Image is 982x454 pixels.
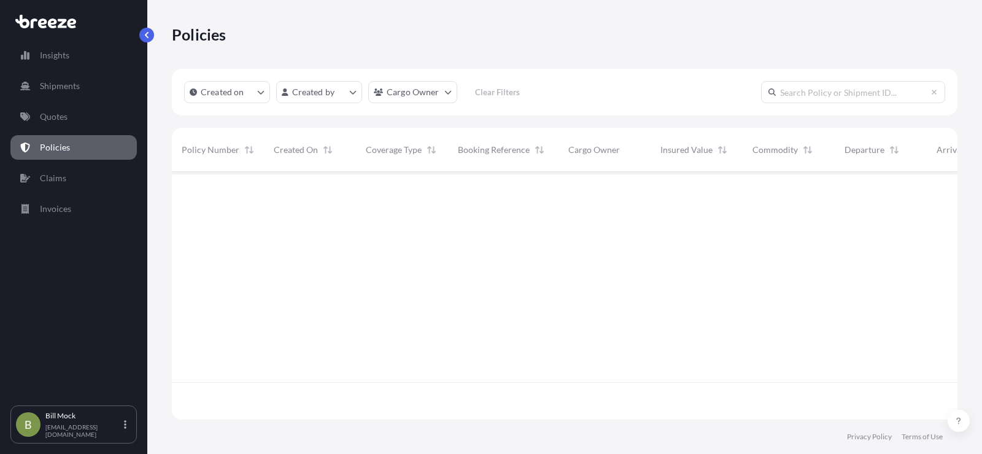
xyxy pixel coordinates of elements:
button: Clear Filters [463,82,532,102]
p: Cargo Owner [387,86,439,98]
button: Sort [320,143,335,157]
p: Invoices [40,203,71,215]
a: Shipments [10,74,137,98]
button: Sort [242,143,257,157]
span: Insured Value [660,144,713,156]
span: Booking Reference [458,144,530,156]
p: Policies [40,141,70,154]
p: Quotes [40,111,68,123]
p: Claims [40,172,66,184]
span: Coverage Type [366,144,422,156]
span: Departure [845,144,884,156]
p: Created by [292,86,335,98]
p: Bill Mock [45,411,122,421]
p: Clear Filters [475,86,520,98]
a: Terms of Use [902,432,943,442]
span: Cargo Owner [568,144,620,156]
span: B [25,418,32,431]
button: Sort [424,143,439,157]
a: Policies [10,135,137,160]
p: Insights [40,49,69,61]
button: createdBy Filter options [276,81,362,103]
a: Invoices [10,197,137,221]
span: Arrival [937,144,964,156]
button: Sort [532,143,547,157]
button: createdOn Filter options [184,81,270,103]
button: Sort [715,143,730,157]
p: Created on [201,86,244,98]
p: Policies [172,25,226,44]
a: Quotes [10,104,137,129]
button: cargoOwner Filter options [368,81,457,103]
span: Commodity [752,144,798,156]
span: Policy Number [182,144,239,156]
button: Sort [800,143,815,157]
p: [EMAIL_ADDRESS][DOMAIN_NAME] [45,423,122,438]
a: Insights [10,43,137,68]
input: Search Policy or Shipment ID... [761,81,945,103]
p: Shipments [40,80,80,92]
a: Claims [10,166,137,190]
button: Sort [887,143,902,157]
span: Created On [274,144,318,156]
a: Privacy Policy [847,432,892,442]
